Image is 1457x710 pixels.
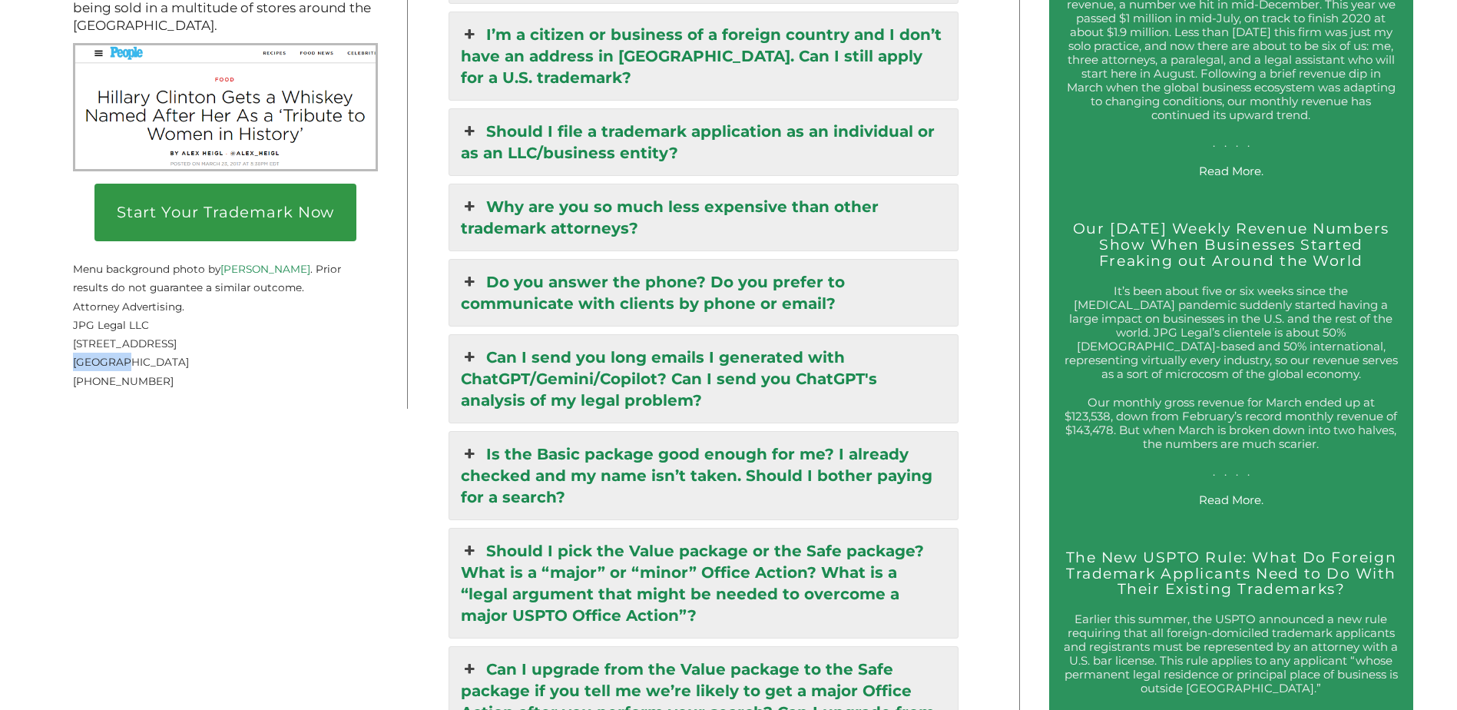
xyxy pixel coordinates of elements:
a: Read More. [1199,493,1263,507]
a: Do you answer the phone? Do you prefer to communicate with clients by phone or email? [449,260,958,326]
a: The New USPTO Rule: What Do Foreign Trademark Applicants Need to Do With Their Existing Trademarks? [1066,549,1396,599]
span: [STREET_ADDRESS] [73,337,177,350]
span: Attorney Advertising. [73,300,184,313]
span: [PHONE_NUMBER] [73,375,174,387]
a: I’m a citizen or business of a foreign country and I don’t have an address in [GEOGRAPHIC_DATA]. ... [449,12,958,100]
a: [PERSON_NAME] [220,263,310,275]
a: Our [DATE] Weekly Revenue Numbers Show When Businesses Started Freaking out Around the World [1073,220,1389,270]
a: Should I pick the Value package or the Safe package? What is a “major” or “minor” Office Action? ... [449,529,958,638]
img: Rodham Rye People Screenshot [73,43,378,171]
span: JPG Legal LLC [73,319,149,331]
p: It’s been about five or six weeks since the [MEDICAL_DATA] pandemic suddenly started having a lar... [1064,284,1399,381]
a: Why are you so much less expensive than other trademark attorneys? [449,184,958,250]
a: Can I send you long emails I generated with ChatGPT/Gemini/Copilot? Can I send you ChatGPT's anal... [449,335,958,423]
a: Is the Basic package good enough for me? I already checked and my name isn’t taken. Should I both... [449,432,958,519]
a: Start Your Trademark Now [94,184,356,241]
small: Menu background photo by . Prior results do not guarantee a similar outcome. [73,244,341,294]
a: Read More. [1199,164,1263,178]
span: [GEOGRAPHIC_DATA] [73,356,189,368]
p: Our monthly gross revenue for March ended up at $123,538, down from February’s record monthly rev... [1064,396,1399,479]
a: Should I file a trademark application as an individual or as an LLC/business entity? [449,109,958,175]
